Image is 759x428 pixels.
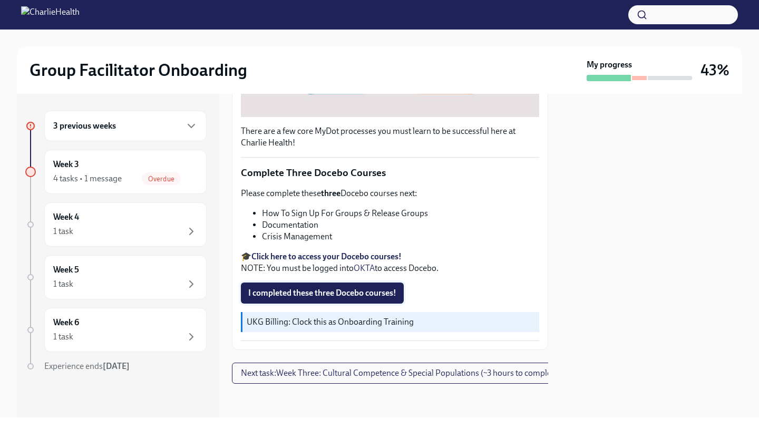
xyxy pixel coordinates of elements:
[53,120,116,132] h6: 3 previous weeks
[587,59,632,71] strong: My progress
[262,231,539,242] li: Crisis Management
[354,263,375,273] a: OKTA
[251,251,402,261] a: Click here to access your Docebo courses!
[53,264,79,276] h6: Week 5
[25,308,207,352] a: Week 61 task
[53,331,73,343] div: 1 task
[321,188,340,198] strong: three
[241,188,539,199] p: Please complete these Docebo courses next:
[25,202,207,247] a: Week 41 task
[25,255,207,299] a: Week 51 task
[142,175,181,183] span: Overdue
[248,288,396,298] span: I completed these three Docebo courses!
[241,283,404,304] button: I completed these three Docebo courses!
[241,251,539,274] p: 🎓 NOTE: You must be logged into to access Docebo.
[44,111,207,141] div: 3 previous weeks
[25,150,207,194] a: Week 34 tasks • 1 messageOverdue
[53,278,73,290] div: 1 task
[262,219,539,231] li: Documentation
[262,208,539,219] li: How To Sign Up For Groups & Release Groups
[21,6,80,23] img: CharlieHealth
[44,361,130,371] span: Experience ends
[241,166,539,180] p: Complete Three Docebo Courses
[53,226,73,237] div: 1 task
[232,363,570,384] button: Next task:Week Three: Cultural Competence & Special Populations (~3 hours to complete)
[241,125,539,149] p: There are a few core MyDot processes you must learn to be successful here at Charlie Health!
[241,368,561,378] span: Next task : Week Three: Cultural Competence & Special Populations (~3 hours to complete)
[53,211,79,223] h6: Week 4
[53,159,79,170] h6: Week 3
[53,173,122,184] div: 4 tasks • 1 message
[700,61,729,80] h3: 43%
[53,317,79,328] h6: Week 6
[103,361,130,371] strong: [DATE]
[247,316,535,328] p: UKG Billing: Clock this as Onboarding Training
[30,60,247,81] h2: Group Facilitator Onboarding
